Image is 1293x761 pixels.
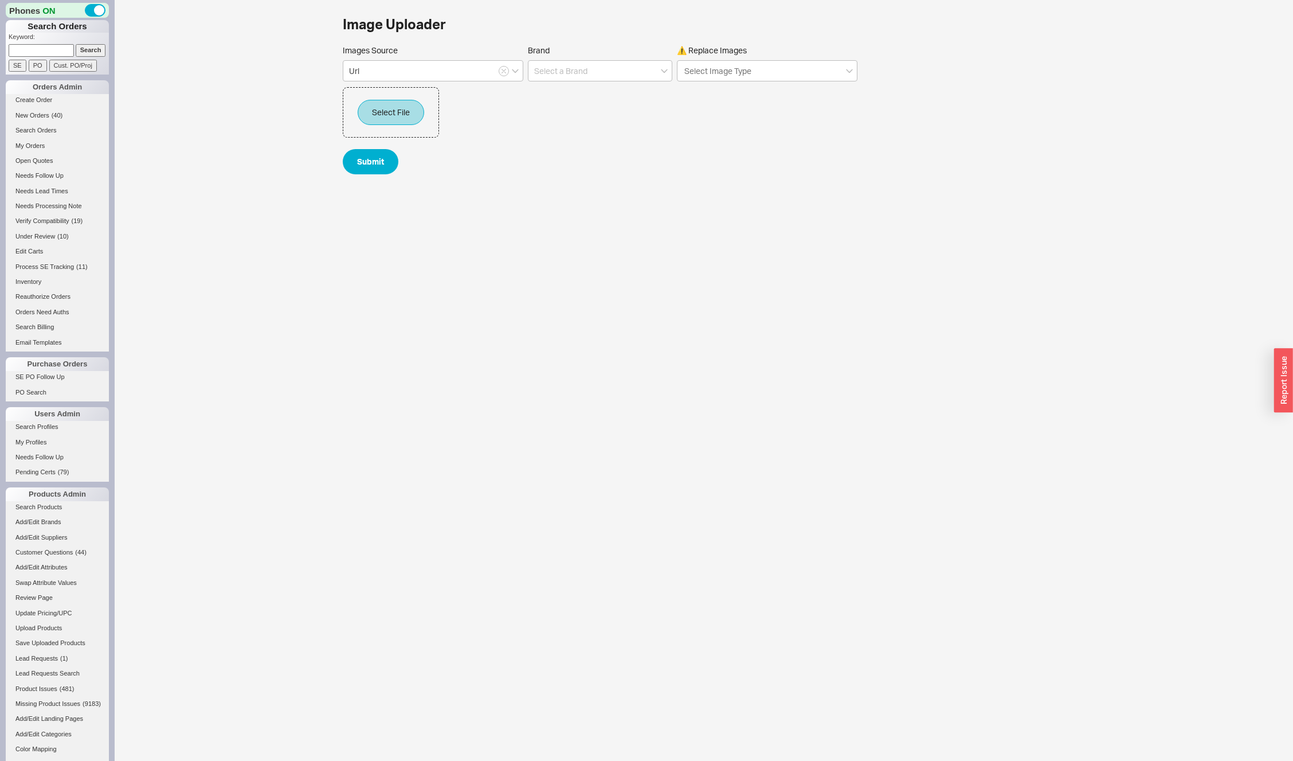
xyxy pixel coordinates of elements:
a: My Profiles [6,436,109,448]
a: New Orders(40) [6,110,109,122]
a: Needs Follow Up [6,170,109,182]
a: Add/Edit Suppliers [6,532,109,544]
a: Add/Edit Landing Pages [6,713,109,725]
span: Needs Processing Note [15,202,82,209]
div: Users Admin [6,407,109,421]
span: ( 10 ) [57,233,69,240]
input: Search [76,44,106,56]
input: PO [29,60,47,72]
a: Open Quotes [6,155,109,167]
a: Review Page [6,592,109,604]
a: Needs Lead Times [6,185,109,197]
button: Select File [358,100,424,125]
div: Products Admin [6,487,109,501]
input: Select a Brand [528,60,672,81]
span: ( 481 ) [60,685,75,692]
a: Search Profiles [6,421,109,433]
a: Add/Edit Attributes [6,561,109,573]
a: Product Issues(481) [6,683,109,695]
span: Brand [528,45,550,55]
span: ON [42,5,56,17]
div: Purchase Orders [6,357,109,371]
a: Customer Questions(44) [6,547,109,559]
span: Verify Compatibility [15,217,69,224]
a: Pending Certs(79) [6,466,109,478]
span: Needs Follow Up [15,172,64,179]
button: Submit [343,149,398,174]
span: ( 44 ) [75,549,87,556]
span: ( 79 ) [58,469,69,475]
span: Lead Requests [15,655,58,662]
a: PO Search [6,387,109,399]
span: Process SE Tracking [15,263,74,270]
a: Search Products [6,501,109,513]
a: Search Orders [6,124,109,136]
a: My Orders [6,140,109,152]
span: ( 1 ) [60,655,68,662]
span: Select File [372,106,410,119]
span: ( 19 ) [72,217,83,224]
span: Customer Questions [15,549,73,556]
span: New Orders [15,112,49,119]
a: Create Order [6,94,109,106]
a: Needs Follow Up [6,451,109,463]
a: Add/Edit Brands [6,516,109,528]
a: Reauthorize Orders [6,291,109,303]
input: Cust. PO/Proj [49,60,97,72]
a: Missing Product Issues(9183) [6,698,109,710]
a: Lead Requests Search [6,668,109,680]
div: Phones [6,3,109,18]
span: Missing Product Issues [15,700,80,707]
a: Inventory [6,276,109,288]
span: Images Source [343,45,398,55]
input: SE [9,60,26,72]
p: Keyword: [9,33,109,44]
a: Add/Edit Categories [6,728,109,740]
div: Orders Admin [6,80,109,94]
a: Swap Attribute Values [6,577,109,589]
h1: Search Orders [6,20,109,33]
span: ( 40 ) [52,112,63,119]
a: Orders Need Auths [6,306,109,318]
svg: open menu [661,69,668,73]
span: Needs Follow Up [15,454,64,460]
a: Process SE Tracking(11) [6,261,109,273]
a: Email Templates [6,337,109,349]
a: Upload Products [6,622,109,634]
input: Select Images source [343,60,523,81]
span: ⚠️ Replace Images [677,45,747,55]
a: Edit Carts [6,245,109,257]
a: Color Mapping [6,743,109,755]
span: ( 11 ) [76,263,88,270]
span: Product Issues [15,685,57,692]
a: Update Pricing/UPC [6,607,109,619]
a: Search Billing [6,321,109,333]
span: Under Review [15,233,55,240]
h1: Image Uploader [343,17,446,31]
a: Verify Compatibility(19) [6,215,109,227]
span: ( 9183 ) [83,700,101,707]
a: Under Review(10) [6,231,109,243]
a: Needs Processing Note [6,200,109,212]
a: SE PO Follow Up [6,371,109,383]
input: ⚠️ Replace Images [683,64,754,77]
svg: open menu [512,69,519,73]
span: Submit [357,155,384,169]
a: Lead Requests(1) [6,653,109,665]
span: Pending Certs [15,469,56,475]
a: Save Uploaded Products [6,637,109,649]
